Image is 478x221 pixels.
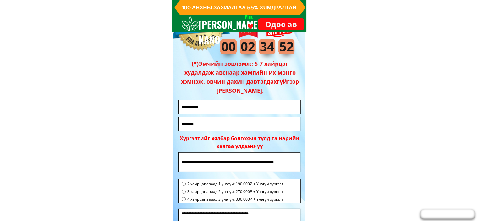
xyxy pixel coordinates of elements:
[180,135,299,151] div: Хүргэлтийг хялбар болгохын тулд та нарийн хаягаа үлдээнэ үү
[187,181,283,187] span: 2 хайрцаг аваад 1 үнэгүй: 190.000₮ + Үнэгүй хүргэлт
[199,17,268,47] h3: [PERSON_NAME] NANO
[187,189,283,195] span: 3 хайрцаг аваад 2 үнэгүй: 270.000₮ + Үнэгүй хүргэлт
[176,59,304,95] h3: (*)Эмчийн зөвлөмж: 5-7 хайрцаг худалдаж авснаар хамгийн их мөнгө хэмнэж, өвчин дахин давтагдахгүй...
[187,196,283,202] span: 4 хайрцаг аваад 3 үнэгүй: 330.000₮ + Үнэгүй хүргэлт
[258,18,304,30] p: Одоо ав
